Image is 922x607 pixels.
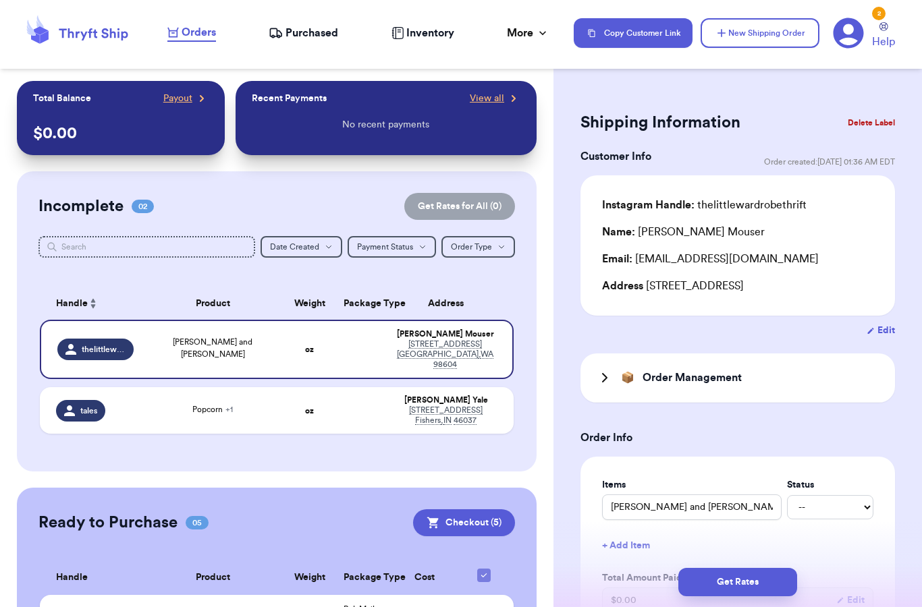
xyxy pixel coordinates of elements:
[182,24,216,40] span: Orders
[643,370,742,386] h3: Order Management
[394,329,496,339] div: [PERSON_NAME] Mouser
[867,324,895,337] button: Edit
[872,7,886,20] div: 2
[602,251,873,267] div: [EMAIL_ADDRESS][DOMAIN_NAME]
[833,18,864,49] a: 2
[580,430,895,446] h3: Order Info
[470,92,520,105] a: View all
[441,236,515,258] button: Order Type
[602,197,807,213] div: thelittlewardrobethrift
[33,92,91,105] p: Total Balance
[701,18,819,48] button: New Shipping Order
[167,24,216,42] a: Orders
[602,254,632,264] span: Email:
[335,560,387,595] th: Package Type
[602,224,765,240] div: [PERSON_NAME] Mouser
[602,227,635,237] span: Name:
[580,112,740,134] h2: Shipping Information
[173,338,252,358] span: [PERSON_NAME] and [PERSON_NAME]
[335,287,387,320] th: Package Type
[284,560,335,595] th: Weight
[192,405,233,413] span: Popcorn
[305,345,314,353] strong: oz
[872,22,895,50] a: Help
[764,156,895,167] span: Order created: [DATE] 01:36 AM EDT
[284,287,335,320] th: Weight
[404,193,515,220] button: Get Rates for All (0)
[163,92,209,105] a: Payout
[413,509,515,536] button: Checkout (5)
[38,196,124,217] h2: Incomplete
[261,236,342,258] button: Date Created
[142,560,284,595] th: Product
[394,395,497,405] div: [PERSON_NAME] Yale
[602,278,873,294] div: [STREET_ADDRESS]
[33,123,209,144] p: $ 0.00
[357,243,413,251] span: Payment Status
[186,516,209,529] span: 05
[82,344,126,355] span: thelittlewardrobethrift
[225,405,233,413] span: + 1
[602,281,643,291] span: Address
[602,200,695,210] span: Instagram Handle:
[38,236,255,258] input: Search
[252,92,327,105] p: Recent Payments
[56,571,88,585] span: Handle
[602,478,782,492] label: Items
[88,295,99,312] button: Sort ascending
[56,297,88,311] span: Handle
[305,407,314,415] strong: oz
[270,243,319,251] span: Date Created
[391,25,454,41] a: Inventory
[269,25,338,41] a: Purchased
[406,25,454,41] span: Inventory
[80,405,97,416] span: tales
[621,370,634,386] span: 📦
[580,148,651,165] h3: Customer Info
[678,568,797,596] button: Get Rates
[38,512,178,533] h2: Ready to Purchase
[787,478,873,492] label: Status
[386,560,462,595] th: Cost
[507,25,549,41] div: More
[842,108,900,138] button: Delete Label
[451,243,492,251] span: Order Type
[597,531,879,560] button: + Add Item
[342,118,429,132] p: No recent payments
[286,25,338,41] span: Purchased
[348,236,436,258] button: Payment Status
[470,92,504,105] span: View all
[142,287,284,320] th: Product
[872,34,895,50] span: Help
[386,287,514,320] th: Address
[574,18,693,48] button: Copy Customer Link
[163,92,192,105] span: Payout
[132,200,154,213] span: 02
